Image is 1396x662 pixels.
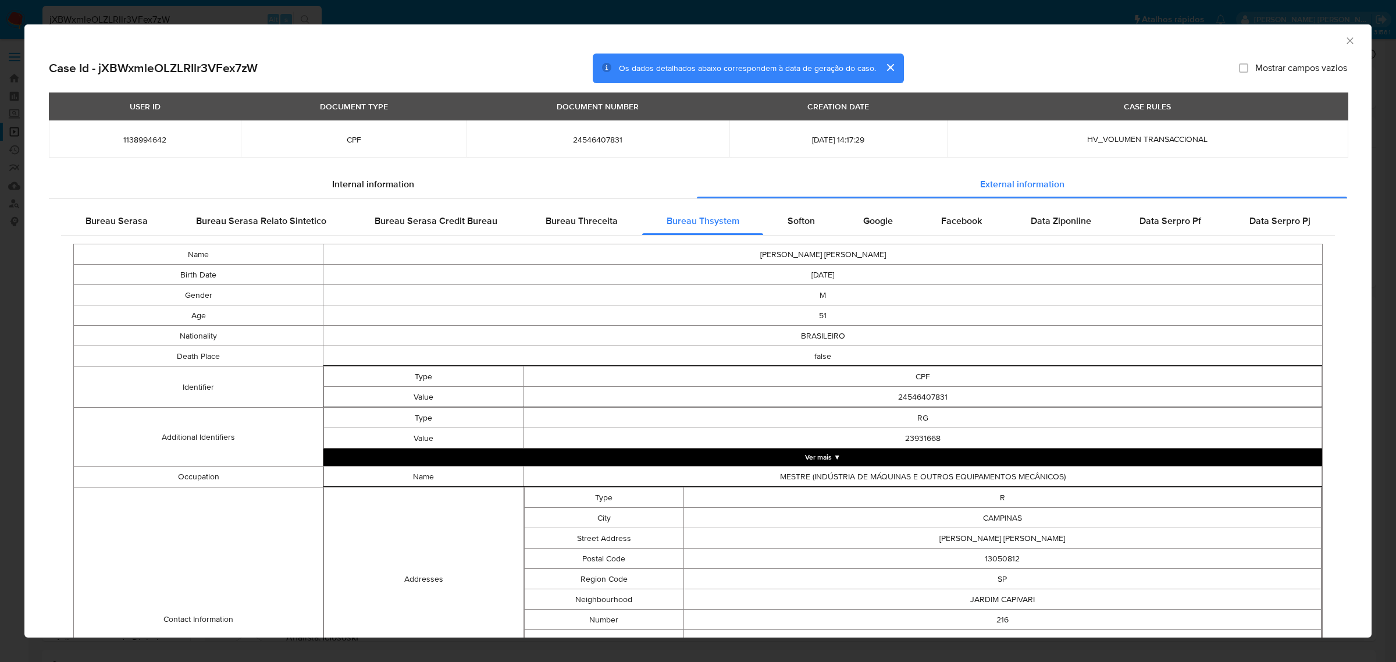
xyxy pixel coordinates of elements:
span: Bureau Threceita [546,214,618,227]
span: Mostrar campos vazios [1255,62,1347,74]
td: Type [524,487,683,508]
td: Legal [524,630,683,650]
td: 23931668 [523,428,1322,449]
button: Expand array [323,449,1322,466]
td: BRASILEIRO [323,326,1323,346]
td: R [683,487,1321,508]
td: Postal Code [524,549,683,569]
div: Detailed info [49,170,1347,198]
span: Data Serpro Pj [1249,214,1310,227]
td: Age [74,305,323,326]
td: Street Address [524,528,683,549]
td: Identifier [74,366,323,408]
td: false [323,346,1323,366]
td: JARDIM CAPIVARI [683,589,1321,610]
td: Type [324,408,523,428]
div: Detailed external info [61,207,1335,235]
td: Value [324,387,523,407]
span: External information [980,177,1064,191]
td: true [683,630,1321,650]
td: Birth Date [74,265,323,285]
span: [DATE] 14:17:29 [743,134,933,145]
div: closure-recommendation-modal [24,24,1372,638]
td: Value [324,428,523,449]
span: Data Serpro Pf [1139,214,1201,227]
div: CREATION DATE [800,97,876,116]
td: M [323,285,1323,305]
div: USER ID [123,97,168,116]
td: Name [324,467,523,487]
td: Neighbourhood [524,589,683,610]
button: Fechar a janela [1344,35,1355,45]
span: Google [863,214,893,227]
td: Number [524,610,683,630]
td: Additional Identifiers [74,408,323,467]
td: 51 [323,305,1323,326]
span: Internal information [332,177,414,191]
td: RG [523,408,1322,428]
span: Data Ziponline [1031,214,1091,227]
span: CPF [255,134,452,145]
span: Os dados detalhados abaixo correspondem à data de geração do caso. [619,62,876,74]
td: Occupation [74,467,323,487]
td: Type [324,366,523,387]
span: 24546407831 [480,134,715,145]
div: CASE RULES [1117,97,1178,116]
span: Softon [788,214,815,227]
td: City [524,508,683,528]
td: CAMPINAS [683,508,1321,528]
td: CPF [523,366,1322,387]
div: DOCUMENT NUMBER [550,97,646,116]
span: Bureau Serasa Credit Bureau [375,214,497,227]
td: 13050812 [683,549,1321,569]
td: [PERSON_NAME] [PERSON_NAME] [323,244,1323,265]
td: Name [74,244,323,265]
td: Death Place [74,346,323,366]
td: Region Code [524,569,683,589]
td: [PERSON_NAME] [PERSON_NAME] [683,528,1321,549]
button: cerrar [876,54,904,81]
div: DOCUMENT TYPE [313,97,395,116]
td: SP [683,569,1321,589]
h2: Case Id - jXBWxmleOLZLRIlr3VFex7zW [49,60,258,76]
input: Mostrar campos vazios [1239,63,1248,73]
span: Bureau Serasa Relato Sintetico [196,214,326,227]
span: 1138994642 [63,134,227,145]
span: Facebook [941,214,982,227]
span: Bureau Thsystem [667,214,739,227]
td: 216 [683,610,1321,630]
td: MESTRE (INDÚSTRIA DE MÁQUINAS E OUTROS EQUIPAMENTOS MECÂNICOS) [523,467,1322,487]
td: [DATE] [323,265,1323,285]
td: Nationality [74,326,323,346]
td: 24546407831 [523,387,1322,407]
span: HV_VOLUMEN TRANSACCIONAL [1087,133,1208,145]
span: Bureau Serasa [86,214,148,227]
td: Gender [74,285,323,305]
